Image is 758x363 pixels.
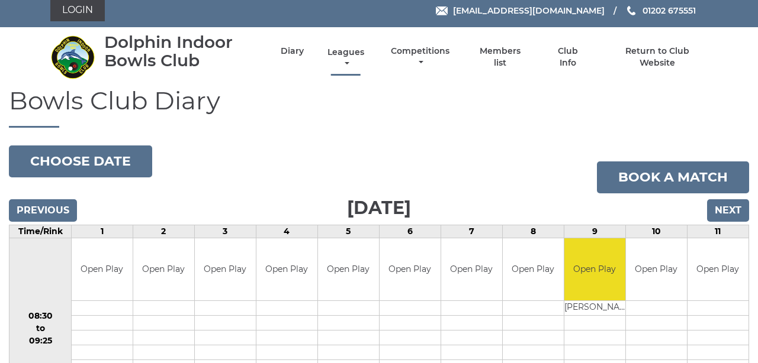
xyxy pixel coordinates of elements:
[625,4,696,17] a: Phone us 01202 675551
[564,300,625,315] td: [PERSON_NAME]
[379,225,441,238] td: 6
[453,5,605,16] span: [EMAIL_ADDRESS][DOMAIN_NAME]
[608,46,708,69] a: Return to Club Website
[688,238,749,300] td: Open Play
[687,225,749,238] td: 11
[436,4,605,17] a: Email [EMAIL_ADDRESS][DOMAIN_NAME]
[380,238,441,300] td: Open Play
[256,225,317,238] td: 4
[318,238,379,300] td: Open Play
[627,6,635,15] img: Phone us
[388,46,452,69] a: Competitions
[9,145,152,177] button: Choose date
[441,238,502,300] td: Open Play
[564,225,625,238] td: 9
[194,225,256,238] td: 3
[256,238,317,300] td: Open Play
[281,46,304,57] a: Diary
[625,225,687,238] td: 10
[325,47,367,70] a: Leagues
[503,238,564,300] td: Open Play
[597,161,749,193] a: Book a match
[436,7,448,15] img: Email
[317,225,379,238] td: 5
[441,225,502,238] td: 7
[72,238,133,300] td: Open Play
[643,5,696,16] span: 01202 675551
[626,238,687,300] td: Open Play
[473,46,528,69] a: Members list
[195,238,256,300] td: Open Play
[104,33,260,70] div: Dolphin Indoor Bowls Club
[564,238,625,300] td: Open Play
[50,35,95,79] img: Dolphin Indoor Bowls Club
[72,225,133,238] td: 1
[707,199,749,222] input: Next
[133,238,194,300] td: Open Play
[502,225,564,238] td: 8
[9,87,749,128] h1: Bowls Club Diary
[548,46,587,69] a: Club Info
[9,225,72,238] td: Time/Rink
[9,199,77,222] input: Previous
[133,225,194,238] td: 2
